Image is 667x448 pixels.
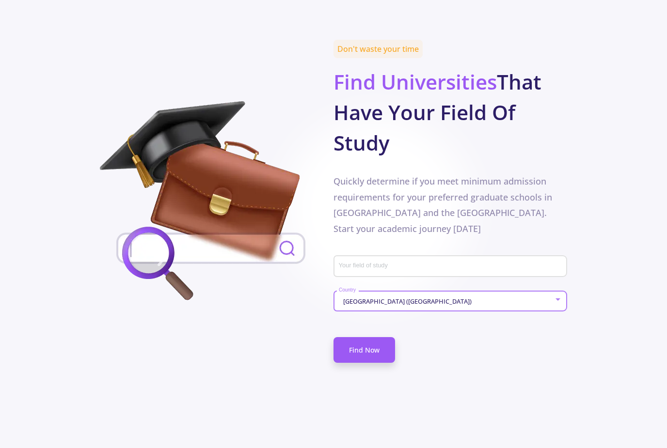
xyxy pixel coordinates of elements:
[333,68,497,95] span: Find Universities
[341,297,472,306] span: [GEOGRAPHIC_DATA] ([GEOGRAPHIC_DATA])
[333,40,423,58] span: Don't waste your time
[100,101,322,305] img: field
[333,68,541,156] b: That Have Your Field Of Study
[333,175,552,234] span: Quickly determine if you meet minimum admission requirements for your preferred graduate schools ...
[333,337,395,363] a: Find Now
